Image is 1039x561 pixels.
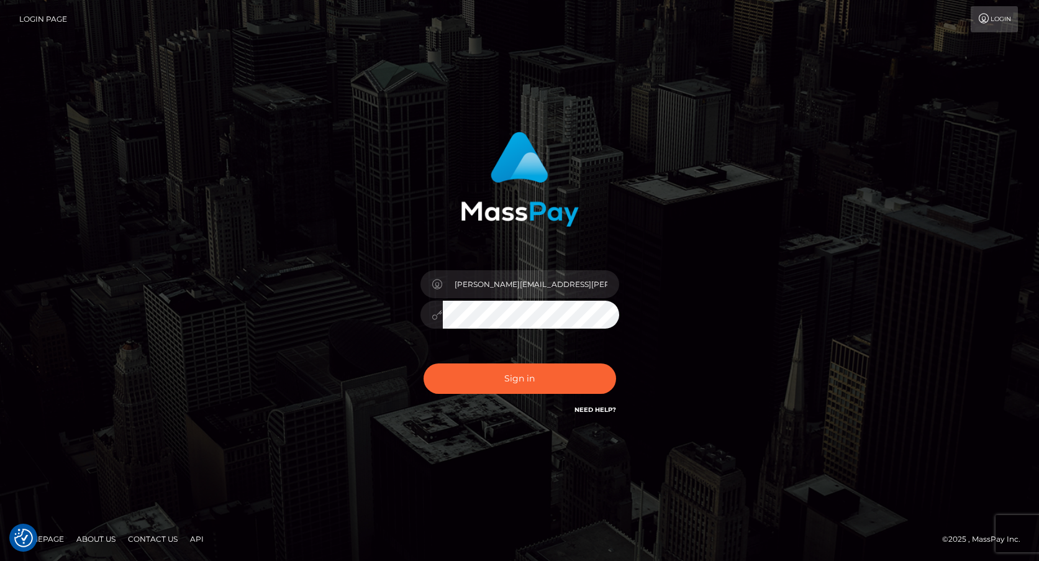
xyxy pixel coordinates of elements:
[14,529,33,547] button: Consent Preferences
[19,6,67,32] a: Login Page
[14,529,33,547] img: Revisit consent button
[123,529,183,549] a: Contact Us
[71,529,120,549] a: About Us
[14,529,69,549] a: Homepage
[424,363,616,394] button: Sign in
[461,132,579,227] img: MassPay Login
[942,532,1030,546] div: © 2025 , MassPay Inc.
[574,406,616,414] a: Need Help?
[185,529,209,549] a: API
[971,6,1018,32] a: Login
[443,270,619,298] input: Username...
